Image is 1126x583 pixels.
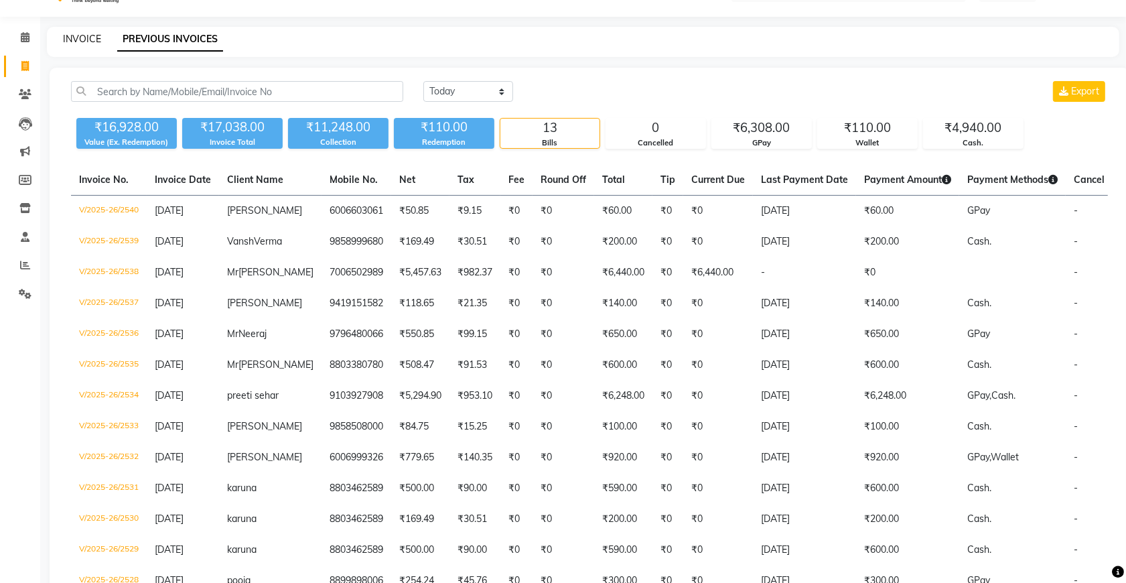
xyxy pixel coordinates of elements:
[399,174,415,186] span: Net
[155,297,184,309] span: [DATE]
[322,442,391,473] td: 6006999326
[322,381,391,411] td: 9103927908
[1074,543,1078,556] span: -
[155,328,184,340] span: [DATE]
[753,473,856,504] td: [DATE]
[71,381,147,411] td: V/2025-26/2534
[533,319,594,350] td: ₹0
[856,319,959,350] td: ₹650.00
[967,235,991,247] span: Cash.
[1074,359,1078,371] span: -
[391,535,449,566] td: ₹500.00
[683,288,753,319] td: ₹0
[322,196,391,227] td: 6006603061
[227,235,254,247] span: Vansh
[182,118,283,137] div: ₹17,038.00
[500,535,533,566] td: ₹0
[652,319,683,350] td: ₹0
[533,504,594,535] td: ₹0
[967,174,1058,186] span: Payment Methods
[683,381,753,411] td: ₹0
[533,350,594,381] td: ₹0
[683,226,753,257] td: ₹0
[594,442,652,473] td: ₹920.00
[753,319,856,350] td: [DATE]
[391,381,449,411] td: ₹5,294.90
[71,226,147,257] td: V/2025-26/2539
[500,119,600,137] div: 13
[652,535,683,566] td: ₹0
[924,119,1023,137] div: ₹4,940.00
[856,473,959,504] td: ₹600.00
[227,204,302,216] span: [PERSON_NAME]
[449,381,500,411] td: ₹953.10
[155,266,184,278] span: [DATE]
[594,381,652,411] td: ₹6,248.00
[594,504,652,535] td: ₹200.00
[71,288,147,319] td: V/2025-26/2537
[652,257,683,288] td: ₹0
[449,535,500,566] td: ₹90.00
[761,174,848,186] span: Last Payment Date
[391,411,449,442] td: ₹84.75
[238,359,313,371] span: [PERSON_NAME]
[594,535,652,566] td: ₹590.00
[71,257,147,288] td: V/2025-26/2538
[500,226,533,257] td: ₹0
[691,174,745,186] span: Current Due
[322,226,391,257] td: 9858999680
[753,411,856,442] td: [DATE]
[500,504,533,535] td: ₹0
[652,226,683,257] td: ₹0
[967,451,991,463] span: GPay,
[322,473,391,504] td: 8803462589
[227,266,238,278] span: Mr
[856,226,959,257] td: ₹200.00
[155,235,184,247] span: [DATE]
[391,504,449,535] td: ₹169.49
[76,118,177,137] div: ₹16,928.00
[606,119,705,137] div: 0
[533,381,594,411] td: ₹0
[227,420,302,432] span: [PERSON_NAME]
[155,543,184,556] span: [DATE]
[71,350,147,381] td: V/2025-26/2535
[394,118,494,137] div: ₹110.00
[594,257,652,288] td: ₹6,440.00
[227,174,283,186] span: Client Name
[391,473,449,504] td: ₹500.00
[533,473,594,504] td: ₹0
[683,442,753,473] td: ₹0
[753,381,856,411] td: [DATE]
[818,137,917,149] div: Wallet
[227,359,238,371] span: Mr
[71,535,147,566] td: V/2025-26/2529
[967,389,991,401] span: GPay,
[449,196,500,227] td: ₹9.15
[117,27,223,52] a: PREVIOUS INVOICES
[227,513,257,525] span: karuna
[967,297,991,309] span: Cash.
[652,411,683,442] td: ₹0
[71,504,147,535] td: V/2025-26/2530
[594,319,652,350] td: ₹650.00
[449,504,500,535] td: ₹30.51
[991,389,1015,401] span: Cash.
[1074,328,1078,340] span: -
[1074,204,1078,216] span: -
[856,350,959,381] td: ₹600.00
[500,288,533,319] td: ₹0
[856,411,959,442] td: ₹100.00
[449,442,500,473] td: ₹140.35
[500,257,533,288] td: ₹0
[391,226,449,257] td: ₹169.49
[753,288,856,319] td: [DATE]
[238,266,313,278] span: [PERSON_NAME]
[449,257,500,288] td: ₹982.37
[1053,81,1105,102] button: Export
[71,473,147,504] td: V/2025-26/2531
[818,119,917,137] div: ₹110.00
[322,257,391,288] td: 7006502989
[606,137,705,149] div: Cancelled
[322,288,391,319] td: 9419151582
